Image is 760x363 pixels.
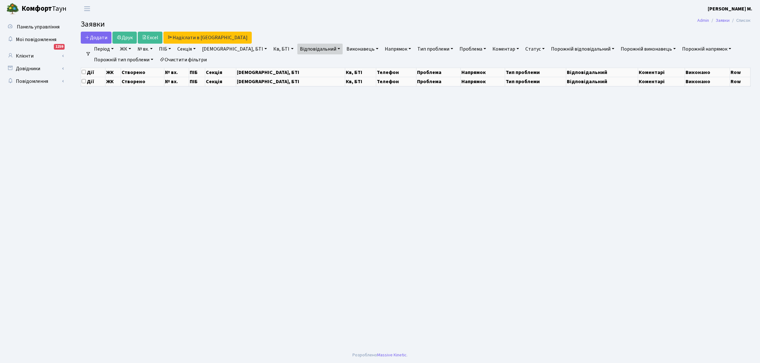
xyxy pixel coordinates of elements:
a: Довідники [3,62,66,75]
th: № вх. [164,68,189,77]
th: [DEMOGRAPHIC_DATA], БТІ [236,68,345,77]
th: Проблема [416,77,461,86]
th: Створено [121,68,164,77]
th: Телефон [376,68,416,77]
th: Напрямок [461,68,505,77]
th: ЖК [105,77,121,86]
b: Комфорт [22,3,52,14]
nav: breadcrumb [688,14,760,27]
a: Порожній напрямок [680,44,734,54]
th: Виконано [685,77,730,86]
a: Напрямок [382,44,414,54]
a: Коментар [490,44,522,54]
a: Мої повідомлення1259 [3,33,66,46]
span: Мої повідомлення [16,36,56,43]
a: Excel [138,32,162,44]
th: Кв, БТІ [345,77,376,86]
a: Заявки [716,17,730,24]
a: Порожній тип проблеми [92,54,156,65]
th: ЖК [105,68,121,77]
a: Повідомлення [3,75,66,88]
a: Виконавець [344,44,381,54]
th: Коментарі [638,68,685,77]
a: [DEMOGRAPHIC_DATA], БТІ [199,44,269,54]
a: Додати [81,32,111,44]
th: Row [730,68,750,77]
th: Коментарі [638,77,685,86]
a: Очистити фільтри [157,54,209,65]
a: Кв, БТІ [271,44,296,54]
span: Таун [22,3,66,14]
th: Тип проблеми [505,68,566,77]
th: [DEMOGRAPHIC_DATA], БТІ [236,77,345,86]
th: Проблема [416,68,461,77]
span: Додати [85,34,107,41]
a: Період [92,44,116,54]
a: № вх. [135,44,155,54]
div: Розроблено . [352,352,408,359]
a: Клієнти [3,50,66,62]
span: Заявки [81,19,105,30]
li: Список [730,17,750,24]
b: [PERSON_NAME] М. [708,5,752,12]
a: Тип проблеми [415,44,456,54]
a: Massive Kinetic [377,352,407,358]
th: Секція [205,68,236,77]
a: Відповідальний [297,44,343,54]
th: Телефон [376,77,416,86]
th: Напрямок [461,77,505,86]
a: Проблема [457,44,489,54]
a: Секція [175,44,198,54]
a: Порожній відповідальний [548,44,617,54]
th: Дії [81,77,105,86]
th: № вх. [164,77,189,86]
th: Відповідальний [566,68,638,77]
th: Дії [81,68,105,77]
th: Створено [121,77,164,86]
th: Секція [205,77,236,86]
img: logo.png [6,3,19,15]
a: Admin [697,17,709,24]
button: Переключити навігацію [79,3,95,14]
a: ЖК [117,44,134,54]
span: Панель управління [17,23,60,30]
th: ПІБ [189,68,205,77]
th: Кв, БТІ [345,68,376,77]
a: Друк [112,32,137,44]
div: 1259 [54,44,65,50]
a: Панель управління [3,21,66,33]
th: Відповідальний [566,77,638,86]
th: ПІБ [189,77,205,86]
th: Тип проблеми [505,77,566,86]
a: ПІБ [156,44,174,54]
a: Порожній виконавець [618,44,678,54]
a: [PERSON_NAME] М. [708,5,752,13]
th: Row [730,77,750,86]
a: Надіслати в [GEOGRAPHIC_DATA] [163,32,252,44]
a: Статус [523,44,547,54]
th: Виконано [685,68,730,77]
